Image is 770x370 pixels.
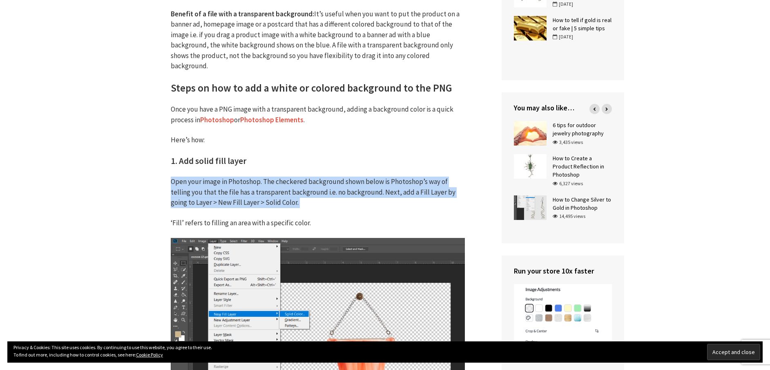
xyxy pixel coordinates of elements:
h4: Run your store 10x faster [514,266,612,276]
a: Photoshop Elements [240,115,304,125]
p: ‘Fill’ refers to filling an area with a specific color. [171,218,465,229]
a: How to Change Silver to Gold in Photoshop [553,196,611,211]
span: [DATE] [553,1,573,7]
input: Accept and close [707,344,760,360]
p: Open your image in Photoshop. The checkered background shown below is Photoshop’s way of telling ... [171,177,465,208]
span: [DATE] [553,34,573,40]
a: 6 tips for outdoor jewelry photography [553,121,604,137]
p: Once you have a PNG image with a transparent background, adding a background color is a quick pro... [171,104,465,125]
div: 3,435 views [553,139,583,146]
div: 6,327 views [553,180,583,187]
a: How to tell if gold is real or fake | 5 simple tips [553,16,612,32]
h3: 1. Add solid fill layer [171,155,465,167]
strong: Benefit of a file with a transparent background: [171,9,314,18]
a: How to Create a Product Reflection in Photoshop [553,155,604,178]
strong: Steps on how to add a white or colored background to the PNG [171,81,452,94]
a: Photoshop [200,115,234,125]
p: Here’s how: [171,135,465,146]
h4: You may also like… [514,103,612,113]
a: Cookie Policy [136,352,163,358]
div: Privacy & Cookies: This site uses cookies. By continuing to use this website, you agree to their ... [7,341,763,363]
div: 14,495 views [553,213,585,220]
p: It’s useful when you want to put the product on a banner ad, homepage image or a postcard that ha... [171,9,465,72]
